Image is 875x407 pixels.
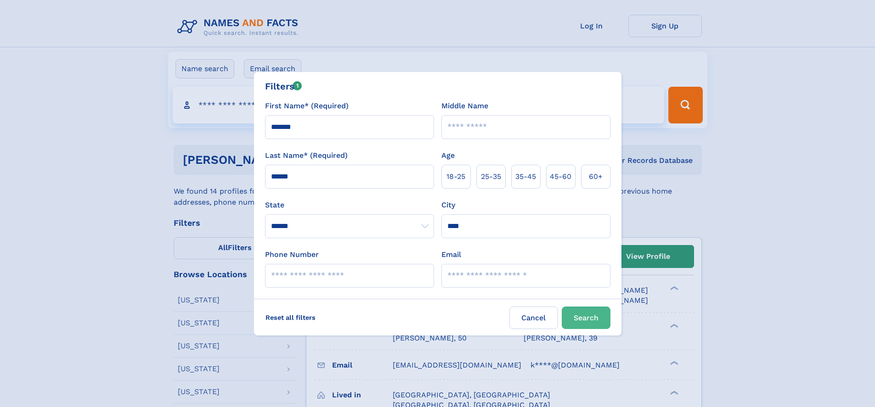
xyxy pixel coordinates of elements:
[260,307,322,329] label: Reset all filters
[265,100,349,112] label: First Name* (Required)
[265,249,319,260] label: Phone Number
[562,307,610,329] button: Search
[550,171,571,182] span: 45‑60
[441,249,461,260] label: Email
[441,200,455,211] label: City
[265,200,434,211] label: State
[589,171,603,182] span: 60+
[446,171,465,182] span: 18‑25
[265,79,302,93] div: Filters
[441,150,455,161] label: Age
[441,100,488,112] label: Middle Name
[515,171,536,182] span: 35‑45
[481,171,501,182] span: 25‑35
[265,150,348,161] label: Last Name* (Required)
[509,307,558,329] label: Cancel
